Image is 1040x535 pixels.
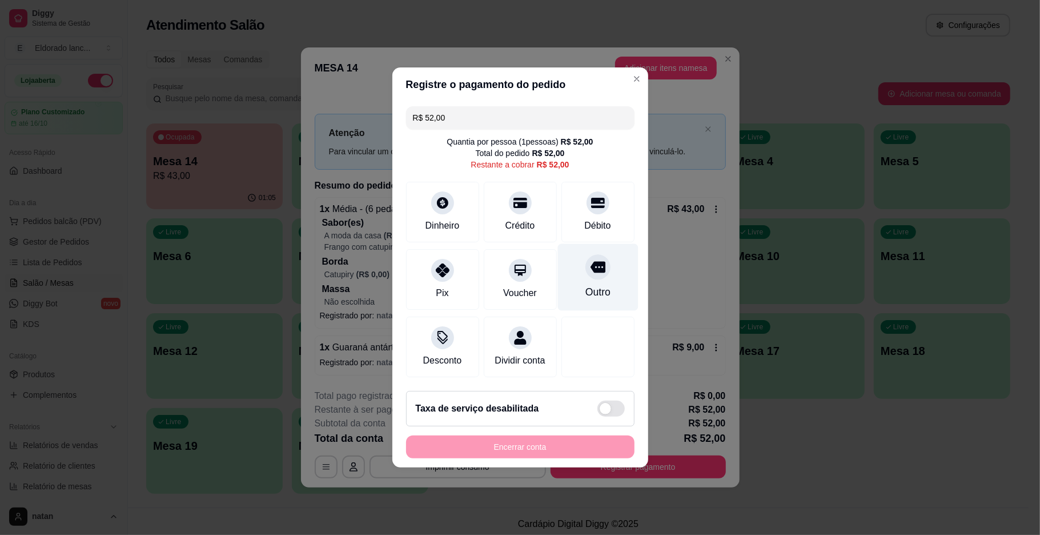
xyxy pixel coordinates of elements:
div: Dinheiro [425,219,460,233]
div: Quantia por pessoa ( 1 pessoas) [447,136,593,147]
div: Voucher [503,286,537,300]
div: Débito [584,219,611,233]
h2: Taxa de serviço desabilitada [416,402,539,416]
div: R$ 52,00 [561,136,593,147]
div: Restante a cobrar [471,159,569,170]
div: R$ 52,00 [537,159,569,170]
div: R$ 52,00 [532,147,565,159]
header: Registre o pagamento do pedido [392,67,648,102]
button: Close [628,70,646,88]
div: Pix [436,286,448,300]
div: Dividir conta [495,354,545,368]
div: Desconto [423,354,462,368]
div: Outro [585,285,610,300]
input: Ex.: hambúrguer de cordeiro [413,106,628,129]
div: Crédito [505,219,535,233]
div: Total do pedido [476,147,565,159]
